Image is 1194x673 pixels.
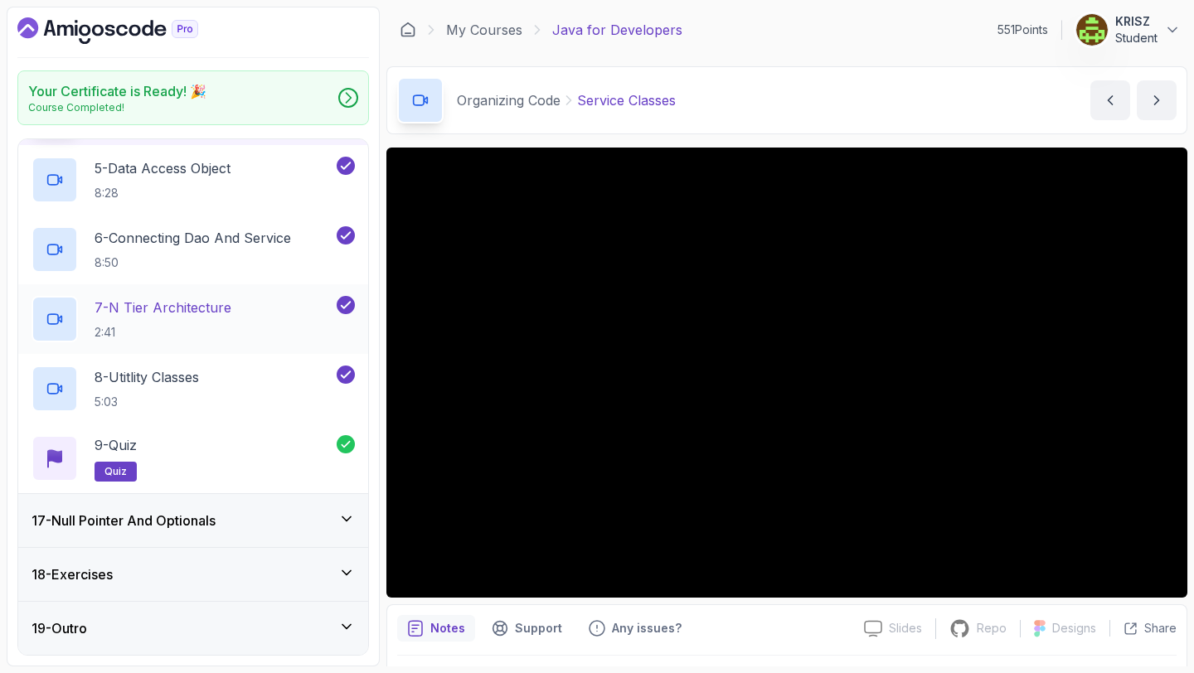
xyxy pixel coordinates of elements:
p: Notes [430,620,465,637]
button: 5-Data Access Object8:28 [32,157,355,203]
h2: Your Certificate is Ready! 🎉 [28,81,206,101]
p: Repo [977,620,1007,637]
button: Support button [482,615,572,642]
button: user profile imageKRISZStudent [1075,13,1181,46]
p: 7 - N Tier Architecture [95,298,231,317]
iframe: 4 - Service Classes [386,148,1187,598]
p: 8:50 [95,254,291,271]
button: 17-Null Pointer And Optionals [18,494,368,547]
p: Designs [1052,620,1096,637]
p: KRISZ [1115,13,1158,30]
button: Share [1109,620,1177,637]
h3: 17 - Null Pointer And Optionals [32,511,216,530]
button: 18-Exercises [18,548,368,601]
p: Share [1144,620,1177,637]
button: notes button [397,615,475,642]
h3: 19 - Outro [32,618,87,638]
p: Support [515,620,562,637]
p: Student [1115,30,1158,46]
p: Java for Developers [552,20,682,40]
span: quiz [104,465,127,478]
p: 8 - Utitlity Classes [95,367,199,387]
h3: 18 - Exercises [32,564,113,584]
p: 5 - Data Access Object [95,158,231,178]
button: 9-Quizquiz [32,435,355,482]
p: 2:41 [95,324,231,341]
a: My Courses [446,20,522,40]
button: next content [1137,80,1177,120]
p: 6 - Connecting Dao And Service [95,228,291,248]
p: Course Completed! [28,101,206,114]
p: Organizing Code [457,90,561,110]
a: Dashboard [17,17,236,44]
p: 5:03 [95,394,199,410]
p: 9 - Quiz [95,435,137,455]
button: 7-N Tier Architecture2:41 [32,296,355,342]
button: 19-Outro [18,602,368,655]
p: 551 Points [997,22,1048,38]
button: 8-Utitlity Classes5:03 [32,366,355,412]
p: Slides [889,620,922,637]
p: Any issues? [612,620,682,637]
a: Dashboard [400,22,416,38]
button: previous content [1090,80,1130,120]
button: 6-Connecting Dao And Service8:50 [32,226,355,273]
img: user profile image [1076,14,1108,46]
p: Service Classes [577,90,676,110]
a: Your Certificate is Ready! 🎉Course Completed! [17,70,369,125]
p: 8:28 [95,185,231,201]
button: Feedback button [579,615,692,642]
